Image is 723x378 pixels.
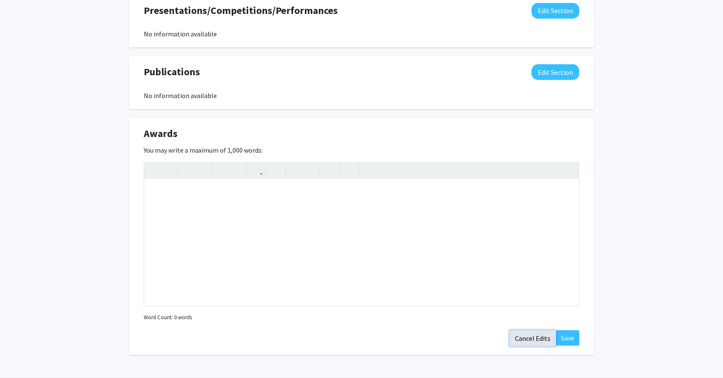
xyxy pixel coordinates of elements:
span: Awards [144,126,178,141]
button: Edit Publications [531,64,579,80]
span: Presentations/Competitions/Performances [144,3,338,18]
button: Redo (Ctrl + Y) [161,163,176,178]
div: No information available [144,90,579,101]
button: Fullscreen [562,163,577,178]
button: Emphasis (Ctrl + I) [195,163,210,178]
div: No information available [144,29,579,39]
button: Unordered list [288,163,303,178]
button: Superscript [215,163,230,178]
button: Undo (Ctrl + Z) [146,163,161,178]
button: Strong (Ctrl + B) [181,163,195,178]
button: Ordered list [303,163,318,178]
button: Save [556,330,579,345]
button: Subscript [230,163,244,178]
iframe: Chat [6,340,36,372]
label: You may write a maximum of 1,000 words: [144,145,263,155]
button: Remove format [322,163,337,178]
button: Link [249,163,264,178]
span: Publications [144,64,200,79]
button: Edit Presentations/Competitions/Performances [531,3,579,19]
button: Insert horizontal rule [342,163,356,178]
small: Word Count: 0 words [144,313,192,321]
button: Cancel Edits [509,330,556,346]
div: Note to users with screen readers: Please deactivate our accessibility plugin for this page as it... [144,179,579,306]
button: Insert Image [268,163,283,178]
